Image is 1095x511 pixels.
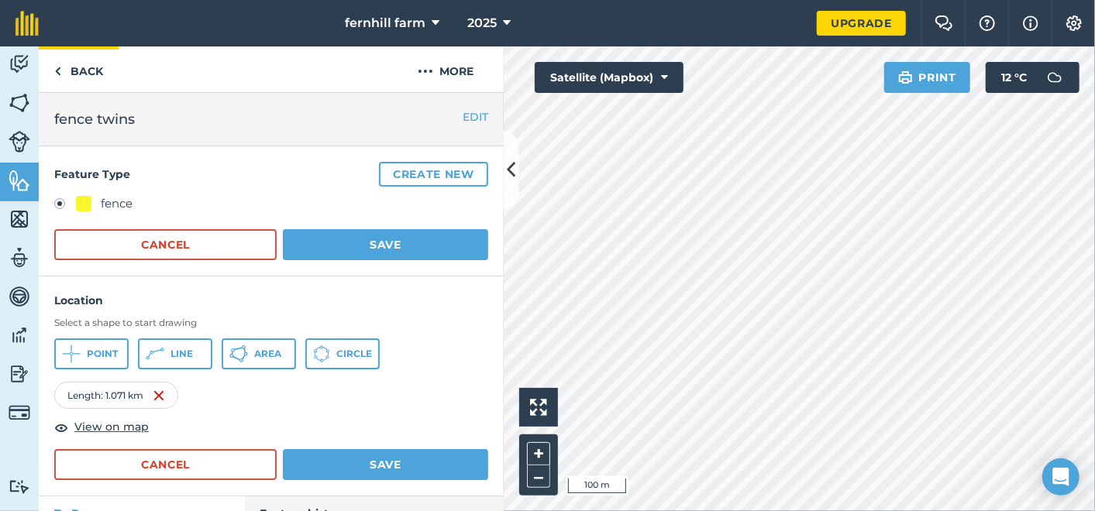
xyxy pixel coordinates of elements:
[222,338,296,369] button: Area
[9,285,30,308] img: svg+xml;base64,PD94bWwgdmVyc2lvbj0iMS4wIiBlbmNvZGluZz0idXRmLTgiPz4KPCEtLSBHZW5lcmF0b3I6IEFkb2JlIE...
[54,382,178,408] div: Length : 1.071 km
[283,229,488,260] button: Save
[467,14,497,33] span: 2025
[387,46,504,92] button: More
[153,386,165,405] img: svg+xml;base64,PHN2ZyB4bWxucz0iaHR0cDovL3d3dy53My5vcmcvMjAwMC9zdmciIHdpZHRoPSIxNiIgaGVpZ2h0PSIyNC...
[170,348,193,360] span: Line
[54,162,488,187] h4: Feature Type
[9,91,30,115] img: svg+xml;base64,PHN2ZyB4bWxucz0iaHR0cDovL3d3dy53My5vcmcvMjAwMC9zdmciIHdpZHRoPSI1NiIgaGVpZ2h0PSI2MC...
[817,11,906,36] a: Upgrade
[305,338,380,369] button: Circle
[54,292,488,309] h4: Location
[1023,14,1038,33] img: svg+xml;base64,PHN2ZyB4bWxucz0iaHR0cDovL3d3dy53My5vcmcvMjAwMC9zdmciIHdpZHRoPSIxNyIgaGVpZ2h0PSIxNy...
[418,62,433,81] img: svg+xml;base64,PHN2ZyB4bWxucz0iaHR0cDovL3d3dy53My5vcmcvMjAwMC9zdmciIHdpZHRoPSIyMCIgaGVpZ2h0PSIyNC...
[9,479,30,494] img: svg+xml;base64,PD94bWwgdmVyc2lvbj0iMS4wIiBlbmNvZGluZz0idXRmLTgiPz4KPCEtLSBHZW5lcmF0b3I6IEFkb2JlIE...
[1039,62,1070,93] img: svg+xml;base64,PD94bWwgdmVyc2lvbj0iMS4wIiBlbmNvZGluZz0idXRmLTgiPz4KPCEtLSBHZW5lcmF0b3I6IEFkb2JlIE...
[1042,458,1080,496] div: Open Intercom Messenger
[54,338,129,369] button: Point
[898,68,913,87] img: svg+xml;base64,PHN2ZyB4bWxucz0iaHR0cDovL3d3dy53My5vcmcvMjAwMC9zdmciIHdpZHRoPSIxOSIgaGVpZ2h0PSIyNC...
[1001,62,1027,93] span: 12 ° C
[9,246,30,269] img: svg+xml;base64,PD94bWwgdmVyc2lvbj0iMS4wIiBlbmNvZGluZz0idXRmLTgiPz4KPCEtLSBHZW5lcmF0b3I6IEFkb2JlIE...
[463,108,488,125] button: EDIT
[54,62,61,81] img: svg+xml;base64,PHN2ZyB4bWxucz0iaHR0cDovL3d3dy53My5vcmcvMjAwMC9zdmciIHdpZHRoPSI5IiBoZWlnaHQ9IjI0Ii...
[87,348,118,360] span: Point
[9,53,30,76] img: svg+xml;base64,PD94bWwgdmVyc2lvbj0iMS4wIiBlbmNvZGluZz0idXRmLTgiPz4KPCEtLSBHZW5lcmF0b3I6IEFkb2JlIE...
[39,46,119,92] a: Back
[530,399,547,416] img: Four arrows, one pointing top left, one top right, one bottom right and the last bottom left
[345,14,425,33] span: fernhill farm
[54,418,149,437] button: View on map
[336,348,372,360] span: Circle
[101,194,133,213] div: fence
[935,15,953,31] img: Two speech bubbles overlapping with the left bubble in the forefront
[74,418,149,435] span: View on map
[15,11,39,36] img: fieldmargin Logo
[283,449,488,480] button: Save
[9,402,30,424] img: svg+xml;base64,PD94bWwgdmVyc2lvbj0iMS4wIiBlbmNvZGluZz0idXRmLTgiPz4KPCEtLSBHZW5lcmF0b3I6IEFkb2JlIE...
[1065,15,1083,31] img: A cog icon
[9,207,30,231] img: svg+xml;base64,PHN2ZyB4bWxucz0iaHR0cDovL3d3dy53My5vcmcvMjAwMC9zdmciIHdpZHRoPSI1NiIgaGVpZ2h0PSI2MC...
[9,131,30,153] img: svg+xml;base64,PD94bWwgdmVyc2lvbj0iMS4wIiBlbmNvZGluZz0idXRmLTgiPz4KPCEtLSBHZW5lcmF0b3I6IEFkb2JlIE...
[527,442,550,465] button: +
[986,62,1080,93] button: 12 °C
[9,324,30,347] img: svg+xml;base64,PD94bWwgdmVyc2lvbj0iMS4wIiBlbmNvZGluZz0idXRmLTgiPz4KPCEtLSBHZW5lcmF0b3I6IEFkb2JlIE...
[54,229,277,260] button: Cancel
[9,362,30,386] img: svg+xml;base64,PD94bWwgdmVyc2lvbj0iMS4wIiBlbmNvZGluZz0idXRmLTgiPz4KPCEtLSBHZW5lcmF0b3I6IEFkb2JlIE...
[527,465,550,488] button: –
[254,348,281,360] span: Area
[535,62,684,93] button: Satellite (Mapbox)
[54,108,488,130] h2: fence twins
[54,449,277,480] button: Cancel
[54,418,68,437] img: svg+xml;base64,PHN2ZyB4bWxucz0iaHR0cDovL3d3dy53My5vcmcvMjAwMC9zdmciIHdpZHRoPSIxOCIgaGVpZ2h0PSIyNC...
[54,317,488,329] h3: Select a shape to start drawing
[138,338,212,369] button: Line
[9,169,30,192] img: svg+xml;base64,PHN2ZyB4bWxucz0iaHR0cDovL3d3dy53My5vcmcvMjAwMC9zdmciIHdpZHRoPSI1NiIgaGVpZ2h0PSI2MC...
[978,15,997,31] img: A question mark icon
[379,162,488,187] button: Create new
[884,62,971,93] button: Print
